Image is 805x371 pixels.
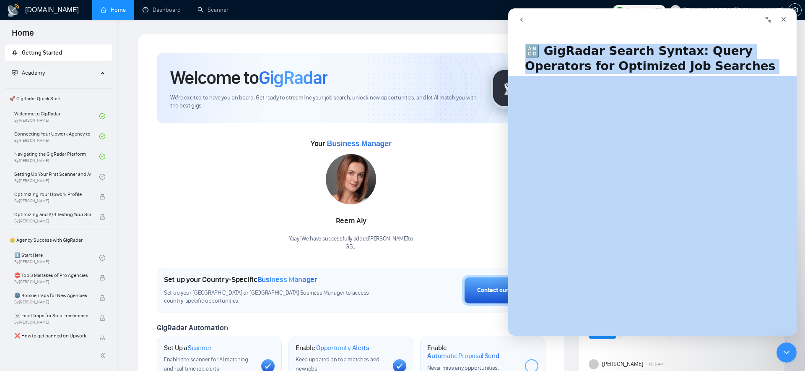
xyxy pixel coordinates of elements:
iframe: Intercom live chat [508,8,797,336]
span: Business Manager [257,275,317,284]
a: Navigating the GigRadar PlatformBy[PERSON_NAME] [14,147,99,166]
span: Home [5,27,41,44]
span: GigRadar [259,66,327,89]
span: lock [99,275,105,281]
img: gigradar-logo.png [490,67,532,109]
span: lock [99,214,105,220]
div: Contact our team [477,286,523,295]
span: 152 [652,5,662,15]
span: ⛔ Top 3 Mistakes of Pro Agencies [14,271,91,280]
a: See the details [626,328,663,337]
a: Connecting Your Upwork Agency to GigRadarBy[PERSON_NAME] [14,127,99,146]
span: Set up your [GEOGRAPHIC_DATA] or [GEOGRAPHIC_DATA] Business Manager to access country-specific op... [164,289,389,305]
p: GBL . [289,243,413,251]
span: check-circle [99,113,105,119]
span: Opportunity Alerts [316,344,369,352]
span: Automatic Proposal Send [427,352,499,360]
a: searchScanner [197,6,229,13]
span: 🚀 GigRadar Quick Start [6,90,111,107]
h1: Enable [427,344,518,360]
span: Scanner [188,344,211,352]
span: Business Manager [327,139,391,148]
h1: Set Up a [164,344,211,352]
span: check-circle [99,154,105,159]
a: Reply [596,328,609,337]
span: setting [789,7,801,13]
span: fund-projection-screen [12,70,18,76]
span: We're excited to have you on board. Get ready to streamline your job search, unlock new opportuni... [170,94,477,110]
span: rocket [12,50,18,55]
span: check-circle [99,174,105,180]
h1: Set up your Country-Specific [164,275,317,284]
span: ❌ How to get banned on Upwork [14,332,91,340]
img: logo [7,4,20,17]
span: 🌚 Rookie Traps for New Agencies [14,291,91,300]
img: upwork-logo.png [616,7,623,13]
span: lock [99,315,105,321]
a: homeHome [101,6,126,13]
a: Setting Up Your First Scanner and Auto-BidderBy[PERSON_NAME] [14,167,99,186]
button: setting [788,3,802,17]
span: By [PERSON_NAME] [14,300,91,305]
span: Academy [12,69,45,76]
span: lock [99,194,105,200]
a: dashboardDashboard [143,6,181,13]
span: Connects: [626,5,651,15]
button: Contact our team [462,275,538,306]
span: Academy [22,69,45,76]
img: 1706121099010-multi-260.jpg [326,154,376,204]
span: 11:15 AM [649,361,664,368]
span: check-circle [99,133,105,139]
span: GigRadar Automation [157,323,228,332]
span: By [PERSON_NAME] [14,199,91,204]
span: Optimizing Your Upwork Profile [14,190,91,199]
h1: Welcome to [170,66,327,89]
span: By [PERSON_NAME] [14,219,91,224]
span: [PERSON_NAME] [602,360,643,369]
span: double-left [100,351,108,360]
span: lock [99,295,105,301]
span: Your [311,139,392,148]
span: lock [99,335,105,341]
span: Optimizing and A/B Testing Your Scanner for Better Results [14,210,91,219]
div: Yaay! We have successfully added [PERSON_NAME] to [289,235,413,251]
span: check-circle [99,255,105,261]
span: By [PERSON_NAME] [14,320,91,325]
span: ☠️ Fatal Traps for Solo Freelancers [14,311,91,320]
iframe: Intercom live chat [776,342,797,363]
a: setting [788,7,802,13]
div: Reem Aly [289,214,413,228]
span: 👑 Agency Success with GigRadar [6,232,111,248]
li: Getting Started [5,44,112,61]
span: user [673,7,678,13]
h1: Enable [296,344,369,352]
span: By [PERSON_NAME] [14,280,91,285]
span: By [PERSON_NAME] [14,340,91,345]
a: Welcome to GigRadarBy[PERSON_NAME] [14,107,99,125]
a: 1️⃣ Start HereBy[PERSON_NAME] [14,248,99,267]
span: Getting Started [22,49,62,56]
